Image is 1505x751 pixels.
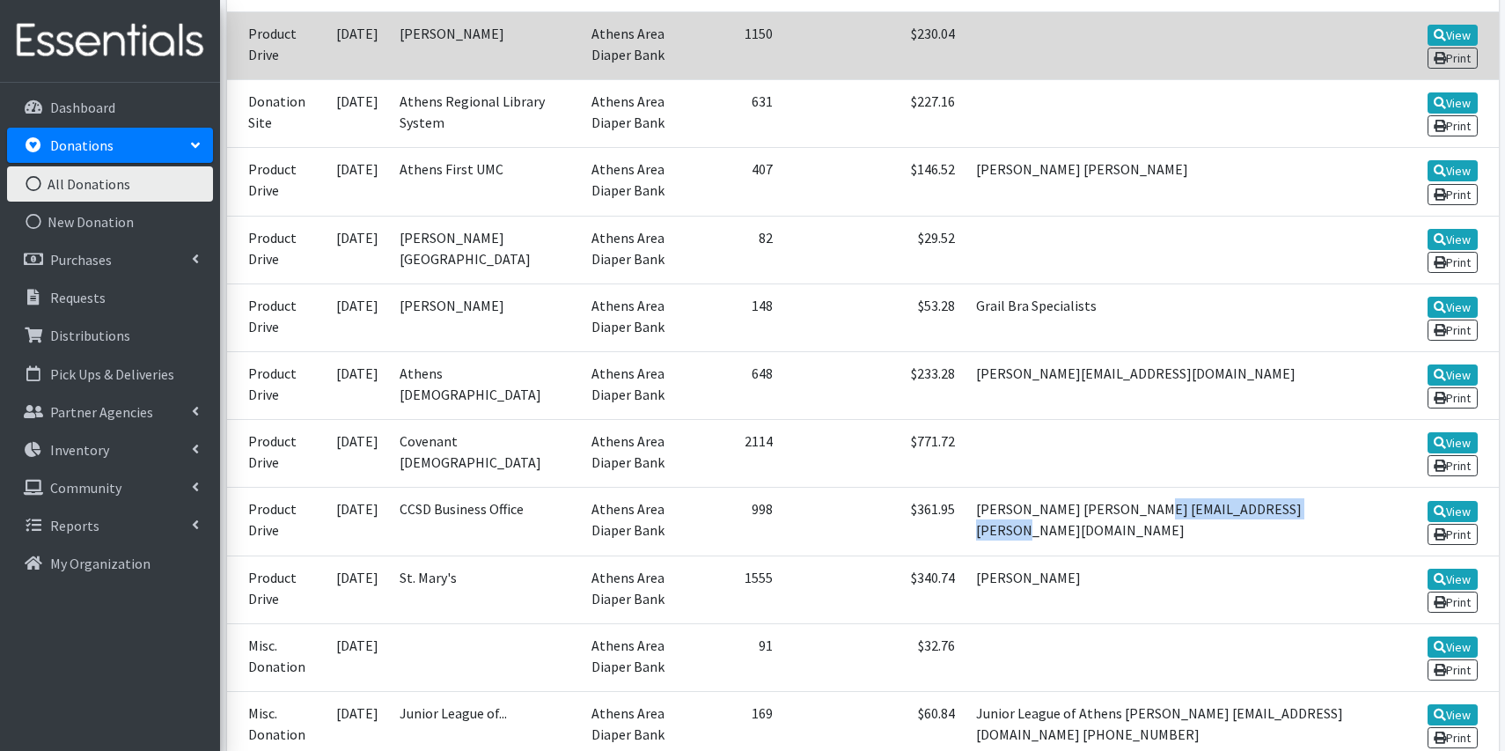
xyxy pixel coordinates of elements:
a: Requests [7,280,213,315]
td: $361.95 [862,488,965,556]
a: Dashboard [7,90,213,125]
td: Product Drive [227,351,326,419]
td: Covenant [DEMOGRAPHIC_DATA] [389,420,581,488]
td: $233.28 [862,351,965,419]
td: [DATE] [326,351,389,419]
td: $227.16 [862,80,965,148]
a: Print [1428,115,1478,136]
p: Reports [50,517,99,534]
a: My Organization [7,546,213,581]
td: Athens Area Diaper Bank [581,556,687,623]
a: View [1428,364,1478,386]
td: $53.28 [862,283,965,351]
td: 1150 [687,11,783,79]
td: [DATE] [326,148,389,216]
td: [DATE] [326,283,389,351]
td: CCSD Business Office [389,488,581,556]
td: Athens Area Diaper Bank [581,623,687,691]
td: Athens Area Diaper Bank [581,420,687,488]
a: Pick Ups & Deliveries [7,357,213,392]
a: Donations [7,128,213,163]
td: Athens Regional Library System [389,80,581,148]
p: Inventory [50,441,109,459]
td: Athens First UMC [389,148,581,216]
td: Misc. Donation [227,623,326,691]
p: Dashboard [50,99,115,116]
td: [DATE] [326,623,389,691]
a: Community [7,470,213,505]
a: View [1428,25,1478,46]
td: [DATE] [326,11,389,79]
td: Athens [DEMOGRAPHIC_DATA] [389,351,581,419]
td: St. Mary's [389,556,581,623]
td: Product Drive [227,488,326,556]
td: [DATE] [326,216,389,283]
a: Print [1428,659,1478,681]
a: Print [1428,387,1478,409]
td: 998 [687,488,783,556]
a: View [1428,704,1478,725]
img: HumanEssentials [7,11,213,70]
td: Product Drive [227,11,326,79]
p: Requests [50,289,106,306]
td: 91 [687,623,783,691]
a: Inventory [7,432,213,468]
td: [PERSON_NAME] [PERSON_NAME] [965,148,1402,216]
td: Athens Area Diaper Bank [581,283,687,351]
a: Print [1428,184,1478,205]
a: Print [1428,48,1478,69]
a: Print [1428,320,1478,341]
td: Athens Area Diaper Bank [581,216,687,283]
td: [DATE] [326,488,389,556]
p: Community [50,479,121,497]
td: Grail Bra Specialists [965,283,1402,351]
td: Athens Area Diaper Bank [581,11,687,79]
a: New Donation [7,204,213,239]
a: View [1428,501,1478,522]
a: View [1428,637,1478,658]
a: Partner Agencies [7,394,213,430]
td: [DATE] [326,420,389,488]
a: View [1428,229,1478,250]
td: Product Drive [227,148,326,216]
td: [PERSON_NAME] [389,283,581,351]
td: [PERSON_NAME] [389,11,581,79]
td: Product Drive [227,216,326,283]
p: Partner Agencies [50,403,153,421]
a: Print [1428,592,1478,613]
p: Purchases [50,251,112,269]
td: 1555 [687,556,783,623]
td: Athens Area Diaper Bank [581,148,687,216]
td: Donation Site [227,80,326,148]
td: [PERSON_NAME][EMAIL_ADDRESS][DOMAIN_NAME] [965,351,1402,419]
td: [PERSON_NAME][GEOGRAPHIC_DATA] [389,216,581,283]
p: Distributions [50,327,130,344]
td: $340.74 [862,556,965,623]
td: [DATE] [326,80,389,148]
td: [PERSON_NAME] [PERSON_NAME] [EMAIL_ADDRESS][PERSON_NAME][DOMAIN_NAME] [965,488,1402,556]
td: Product Drive [227,283,326,351]
td: Athens Area Diaper Bank [581,80,687,148]
a: View [1428,92,1478,114]
td: 631 [687,80,783,148]
a: View [1428,569,1478,590]
a: View [1428,297,1478,318]
td: 82 [687,216,783,283]
td: 648 [687,351,783,419]
a: Print [1428,727,1478,748]
td: 407 [687,148,783,216]
a: Print [1428,252,1478,273]
td: [PERSON_NAME] [965,556,1402,623]
td: $146.52 [862,148,965,216]
a: All Donations [7,166,213,202]
td: $230.04 [862,11,965,79]
p: My Organization [50,555,150,572]
td: Product Drive [227,556,326,623]
td: Product Drive [227,420,326,488]
a: Print [1428,455,1478,476]
td: [DATE] [326,556,389,623]
td: $32.76 [862,623,965,691]
td: 2114 [687,420,783,488]
td: $29.52 [862,216,965,283]
td: Athens Area Diaper Bank [581,488,687,556]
